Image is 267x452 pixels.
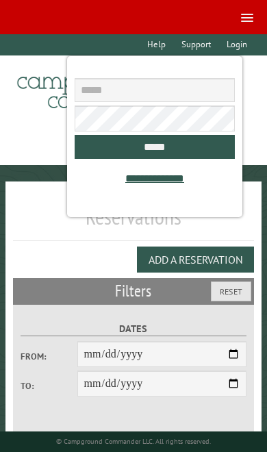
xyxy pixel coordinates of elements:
[13,61,184,114] img: Campground Commander
[137,247,254,273] button: Add a Reservation
[56,437,211,446] small: © Campground Commander LLC. All rights reserved.
[175,34,217,55] a: Support
[21,350,77,363] label: From:
[13,278,253,304] h2: Filters
[220,34,253,55] a: Login
[21,321,246,337] label: Dates
[140,34,172,55] a: Help
[13,203,253,241] h1: Reservations
[21,379,77,392] label: To:
[211,281,251,301] button: Reset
